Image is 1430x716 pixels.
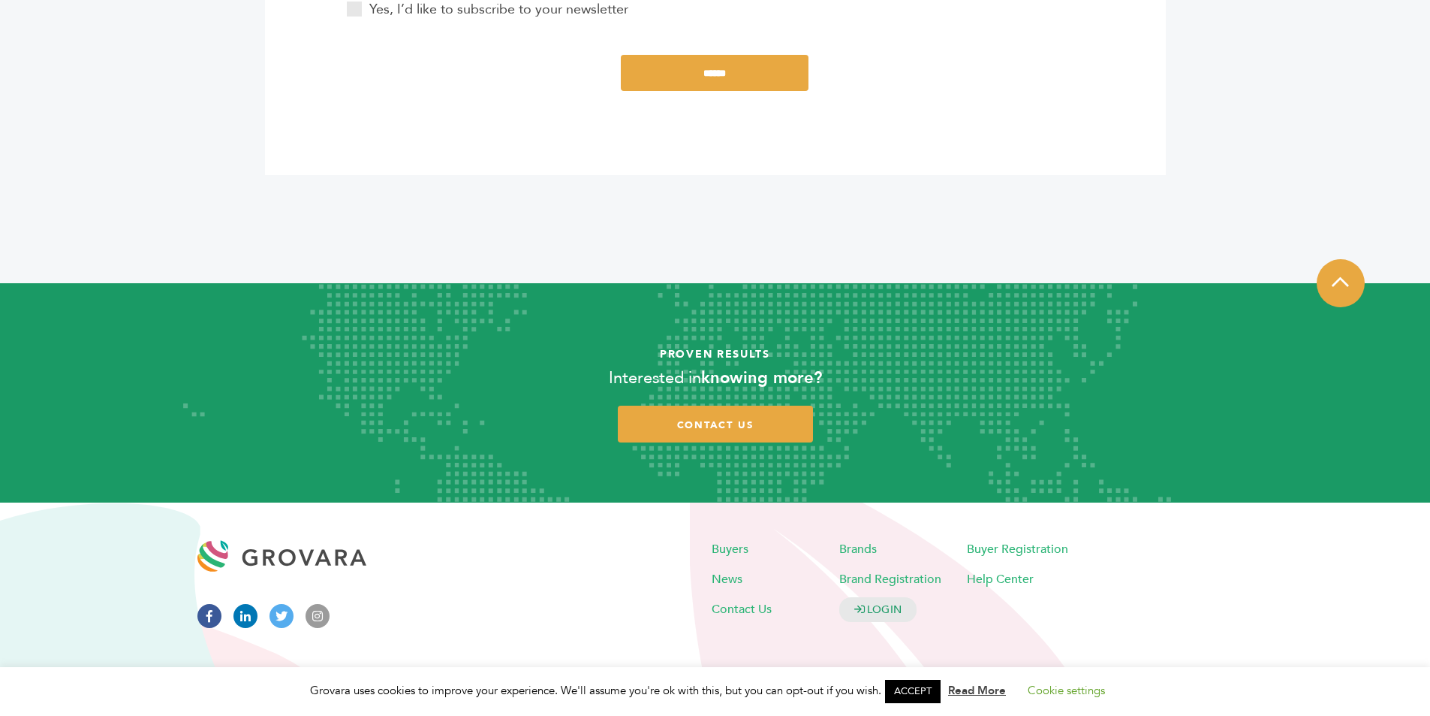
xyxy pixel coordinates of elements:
a: Brands [839,541,877,557]
span: Interested in [609,367,701,389]
a: ACCEPT [885,680,941,703]
span: Grovara uses cookies to improve your experience. We'll assume you're ok with this, but you can op... [310,683,1120,698]
a: Brand Registration [839,571,941,588]
a: Contact Us [712,601,772,618]
a: LOGIN [839,597,917,622]
a: Buyer Registration [967,541,1068,557]
a: Help Center [967,571,1034,588]
a: Buyers [712,541,748,557]
a: contact us [618,406,813,443]
span: contact us [677,418,754,432]
a: News [712,571,742,588]
a: Read More [948,683,1006,698]
a: Cookie settings [1028,683,1105,698]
